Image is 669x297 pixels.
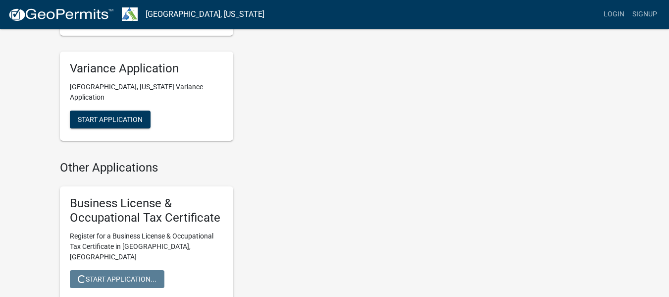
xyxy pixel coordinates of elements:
a: [GEOGRAPHIC_DATA], [US_STATE] [146,6,264,23]
img: Troup County, Georgia [122,7,138,21]
span: Start Application [78,115,143,123]
button: Start Application... [70,270,164,288]
h5: Variance Application [70,61,223,76]
a: Signup [628,5,661,24]
button: Start Application [70,111,151,128]
p: Register for a Business License & Occupational Tax Certificate in [GEOGRAPHIC_DATA], [GEOGRAPHIC_... [70,231,223,262]
h4: Other Applications [60,161,421,175]
h5: Business License & Occupational Tax Certificate [70,196,223,225]
span: Start Application... [78,275,156,283]
a: Login [600,5,628,24]
p: [GEOGRAPHIC_DATA], [US_STATE] Variance Application [70,82,223,103]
